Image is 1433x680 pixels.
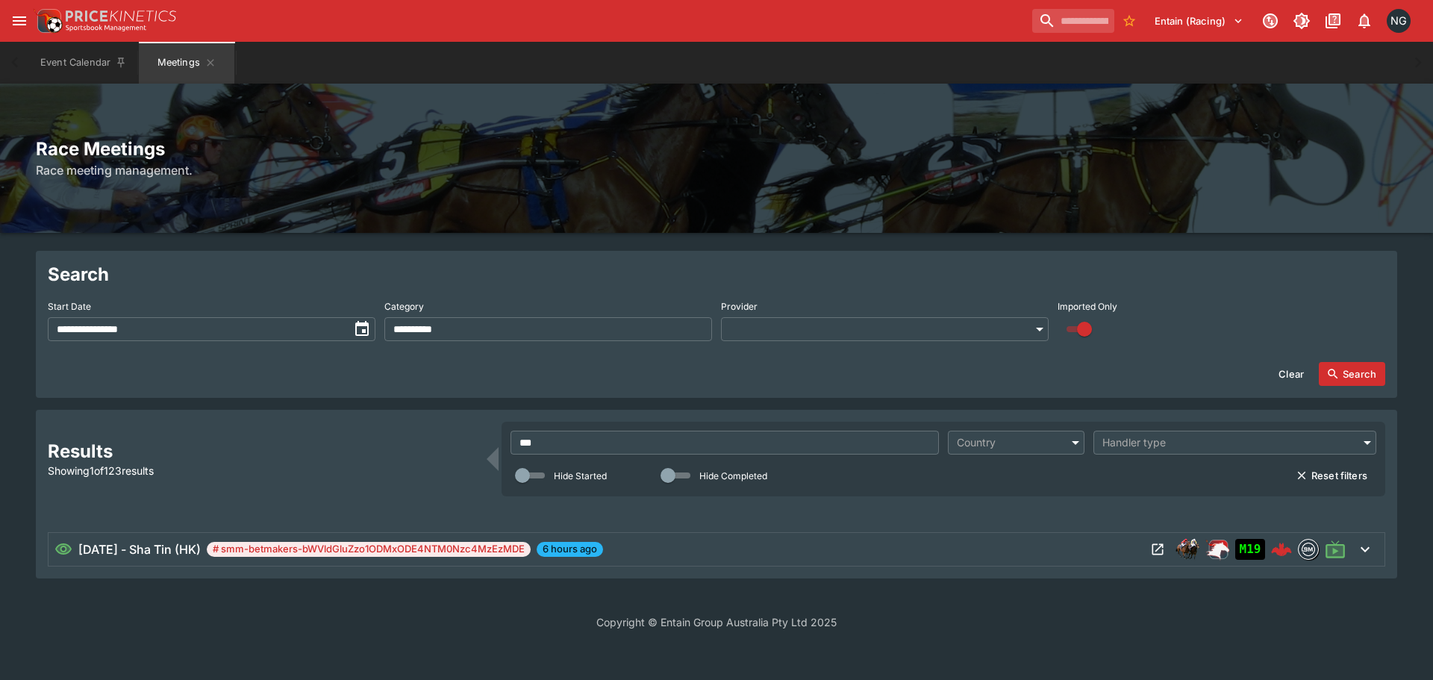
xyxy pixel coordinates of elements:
p: Imported Only [1058,300,1117,313]
button: Nick Goss [1382,4,1415,37]
button: Clear [1270,362,1313,386]
button: Documentation [1320,7,1346,34]
button: Toggle light/dark mode [1288,7,1315,34]
img: racing.png [1205,537,1229,561]
button: Meetings [139,42,234,84]
span: # smm-betmakers-bWVldGluZzo1ODMxODE4NTM0Nzc4MzEzMDE [207,542,531,557]
h2: Race Meetings [36,137,1397,160]
svg: Live [1325,539,1346,560]
div: Nick Goss [1387,9,1411,33]
div: Handler type [1102,435,1352,450]
img: Sportsbook Management [66,25,146,31]
button: Reset filters [1287,464,1376,487]
button: toggle date time picker [349,316,375,343]
h2: Results [48,440,478,463]
p: Hide Completed [699,470,767,482]
span: 6 hours ago [537,542,603,557]
button: Event Calendar [31,42,136,84]
div: ParallelRacing Handler [1205,537,1229,561]
div: Imported to Jetbet as OPEN [1235,539,1265,560]
p: Category [384,300,424,313]
p: Showing 1 of 123 results [48,463,478,478]
img: betmakers.png [1299,540,1318,559]
button: Notifications [1351,7,1378,34]
img: PriceKinetics Logo [33,6,63,36]
p: Hide Started [554,470,607,482]
div: betmakers [1298,539,1319,560]
button: Open Meeting [1146,537,1170,561]
div: horse_racing [1176,537,1199,561]
input: search [1032,9,1114,33]
h6: Race meeting management. [36,161,1397,179]
img: logo-cerberus--red.svg [1271,539,1292,560]
img: PriceKinetics [66,10,176,22]
button: Search [1319,362,1385,386]
h2: Search [48,263,1385,286]
h6: [DATE] - Sha Tin (HK) [78,540,201,558]
button: No Bookmarks [1117,9,1141,33]
button: Connected to PK [1257,7,1284,34]
button: open drawer [6,7,33,34]
p: Start Date [48,300,91,313]
button: Select Tenant [1146,9,1252,33]
p: Provider [721,300,758,313]
img: horse_racing.png [1176,537,1199,561]
svg: Visible [54,540,72,558]
div: Country [957,435,1061,450]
